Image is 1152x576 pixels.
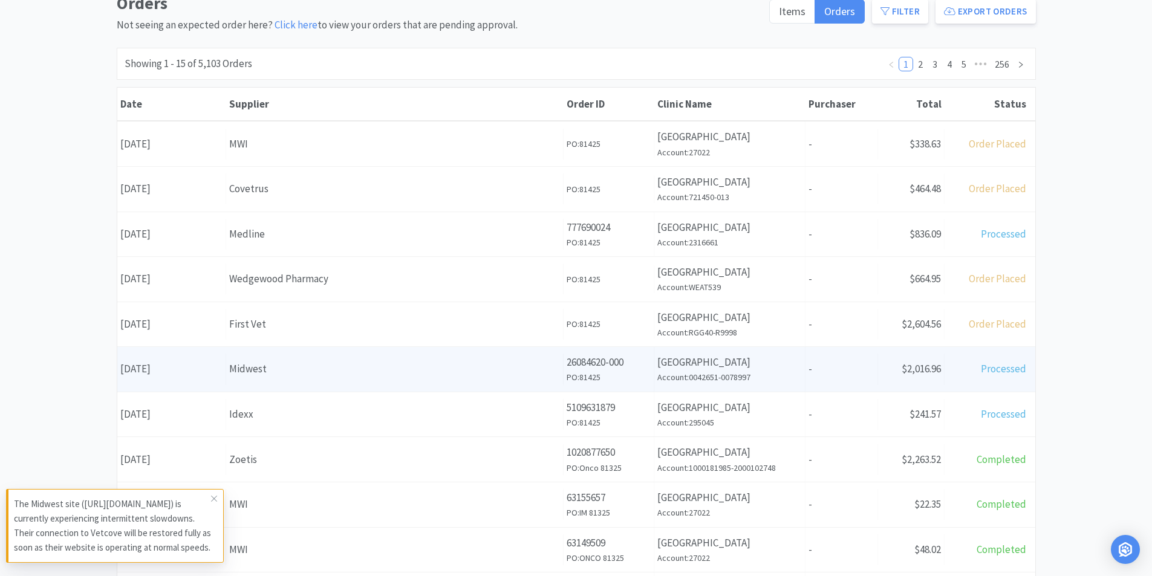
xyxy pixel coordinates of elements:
[567,371,651,384] h6: PO: 81425
[657,219,802,236] p: [GEOGRAPHIC_DATA]
[229,496,560,513] div: MWI
[120,97,223,111] div: Date
[981,227,1026,241] span: Processed
[914,543,941,556] span: $48.02
[229,542,560,558] div: MWI
[14,497,211,555] p: The Midwest site ([URL][DOMAIN_NAME]) is currently experiencing intermittent slowdowns. Their con...
[809,316,874,332] p: -
[981,407,1026,421] span: Processed
[657,326,802,339] h6: Account: RGG40-R9998
[229,406,560,422] div: Idexx
[657,129,802,145] p: [GEOGRAPHIC_DATA]
[567,273,651,286] h6: PO: 81425
[567,354,651,371] p: 26084620-000
[657,190,802,204] h6: Account: 721450-013
[991,57,1014,71] li: 256
[117,399,226,430] div: [DATE]
[914,57,927,71] a: 2
[1014,57,1028,71] li: Next Page
[567,137,651,150] h6: PO: 81425
[977,543,1026,556] span: Completed
[971,57,991,71] li: Next 5 Pages
[657,551,802,565] h6: Account: 27022
[117,309,226,340] div: [DATE]
[117,444,226,475] div: [DATE]
[902,362,941,375] span: $2,016.96
[117,264,226,294] div: [DATE]
[567,490,651,506] p: 63155657
[567,219,651,236] p: 777690024
[809,181,874,197] p: -
[117,219,226,250] div: [DATE]
[1111,535,1140,564] div: Open Intercom Messenger
[567,551,651,565] h6: PO: ONCO 81325
[969,272,1026,285] span: Order Placed
[902,317,941,331] span: $2,604.56
[981,362,1026,375] span: Processed
[117,129,226,160] div: [DATE]
[657,280,802,294] h6: Account: WEAT539
[657,371,802,384] h6: Account: 0042651-0078997
[888,61,895,68] i: icon: left
[229,136,560,152] div: MWI
[657,535,802,551] p: [GEOGRAPHIC_DATA]
[567,506,651,519] h6: PO: IM 81325
[125,56,252,72] div: Showing 1 - 15 of 5,103 Orders
[902,453,941,466] span: $2,263.52
[977,497,1026,511] span: Completed
[991,57,1013,71] a: 256
[913,57,928,71] li: 2
[567,317,651,331] h6: PO: 81425
[567,416,651,429] h6: PO: 81425
[809,136,874,152] p: -
[910,137,941,150] span: $338.63
[229,271,560,287] div: Wedgewood Pharmacy
[928,57,942,71] a: 3
[567,183,651,196] h6: PO: 81425
[567,400,651,416] p: 5109631879
[824,4,855,18] span: Orders
[229,226,560,242] div: Medline
[910,227,941,241] span: $836.09
[657,354,802,371] p: [GEOGRAPHIC_DATA]
[881,97,942,111] div: Total
[567,461,651,474] h6: PO: Onco 81325
[809,226,874,242] p: -
[942,57,957,71] li: 4
[567,236,651,249] h6: PO: 81425
[567,535,651,551] p: 63149509
[809,496,874,513] p: -
[657,444,802,461] p: [GEOGRAPHIC_DATA]
[809,542,874,558] p: -
[275,18,317,31] a: Click here
[809,361,874,377] p: -
[657,416,802,429] h6: Account: 295045
[117,354,226,384] div: [DATE]
[229,181,560,197] div: Covetrus
[899,57,913,71] a: 1
[657,146,802,159] h6: Account: 27022
[969,317,1026,331] span: Order Placed
[657,236,802,249] h6: Account: 2316661
[657,461,802,474] h6: Account: 1000181985-2000102748
[977,453,1026,466] span: Completed
[957,57,971,71] a: 5
[779,4,805,18] span: Items
[657,400,802,416] p: [GEOGRAPHIC_DATA]
[567,97,651,111] div: Order ID
[567,444,651,461] p: 1020877650
[969,137,1026,150] span: Order Placed
[229,361,560,377] div: Midwest
[943,57,956,71] a: 4
[910,182,941,195] span: $464.48
[657,506,802,519] h6: Account: 27022
[809,406,874,422] p: -
[948,97,1026,111] div: Status
[657,264,802,280] p: [GEOGRAPHIC_DATA]
[657,309,802,326] p: [GEOGRAPHIC_DATA]
[809,271,874,287] p: -
[229,451,560,468] div: Zoetis
[971,57,991,71] span: •••
[657,490,802,506] p: [GEOGRAPHIC_DATA]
